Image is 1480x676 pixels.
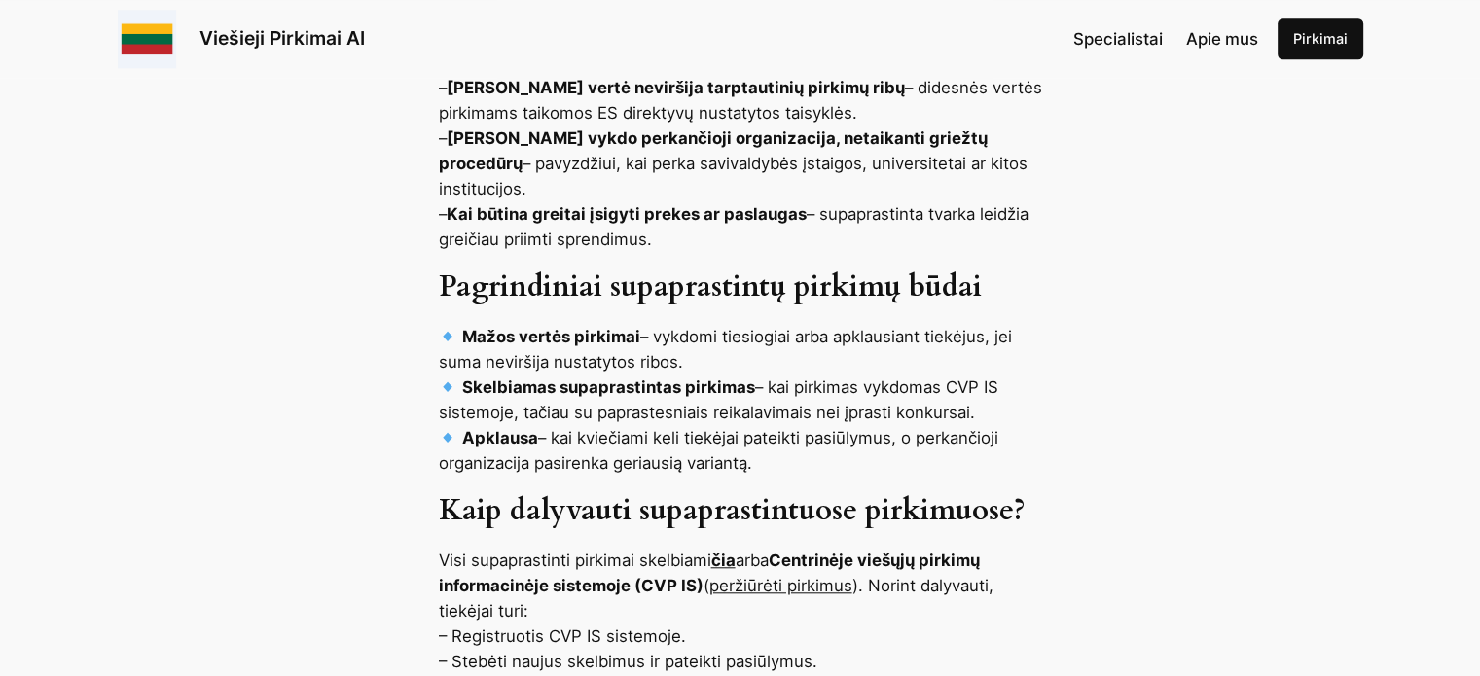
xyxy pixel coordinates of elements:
[1278,18,1363,59] a: Pirkimai
[462,428,538,447] strong: Apklausa
[439,267,982,306] strong: Pagrindiniai supaprastintų pirkimų būdai
[118,10,176,68] img: Viešieji pirkimai logo
[199,26,365,50] a: Viešieji Pirkimai AI
[439,324,1042,476] p: – vykdomi tiesiogiai arba apklausiant tiekėjus, jei suma neviršija nustatytos ribos. – kai pirkim...
[1073,26,1258,52] nav: Navigation
[1073,26,1163,52] a: Specialistai
[447,78,905,97] strong: [PERSON_NAME] vertė neviršija tarptautinių pirkimų ribų
[462,327,640,346] strong: Mažos vertės pirkimai
[1186,26,1258,52] a: Apie mus
[1073,29,1163,49] span: Specialistai
[462,377,755,397] strong: Skelbiamas supaprastintas pirkimas
[439,491,1026,530] strong: Kaip dalyvauti supaprastintuose pirkimuose?
[439,75,1042,252] p: – – didesnės vertės pirkimams taikomos ES direktyvų nustatytos taisyklės. – – pavyzdžiui, kai per...
[447,204,807,224] strong: Kai būtina greitai įsigyti prekes ar paslaugas
[709,576,852,595] a: peržiūrėti pirkimus
[439,128,988,173] strong: [PERSON_NAME] vykdo perkančioji organizacija, netaikanti griežtų procedūrų
[440,328,456,344] img: 🔹
[711,551,736,570] a: čia
[440,378,456,395] img: 🔹
[440,429,456,445] img: 🔹
[1186,29,1258,49] span: Apie mus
